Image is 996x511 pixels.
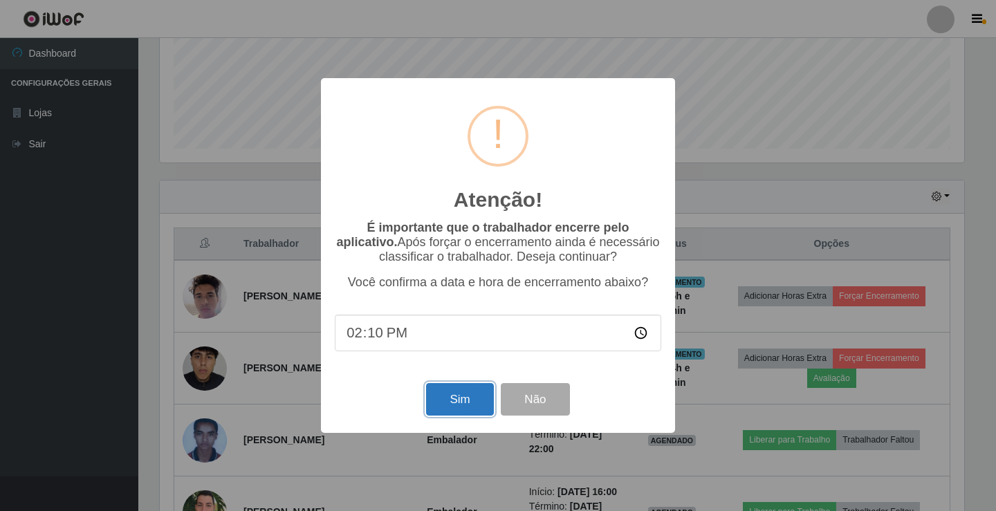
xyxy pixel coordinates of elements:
[426,383,493,416] button: Sim
[336,221,629,249] b: É importante que o trabalhador encerre pelo aplicativo.
[335,275,661,290] p: Você confirma a data e hora de encerramento abaixo?
[501,383,569,416] button: Não
[335,221,661,264] p: Após forçar o encerramento ainda é necessário classificar o trabalhador. Deseja continuar?
[454,187,542,212] h2: Atenção!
